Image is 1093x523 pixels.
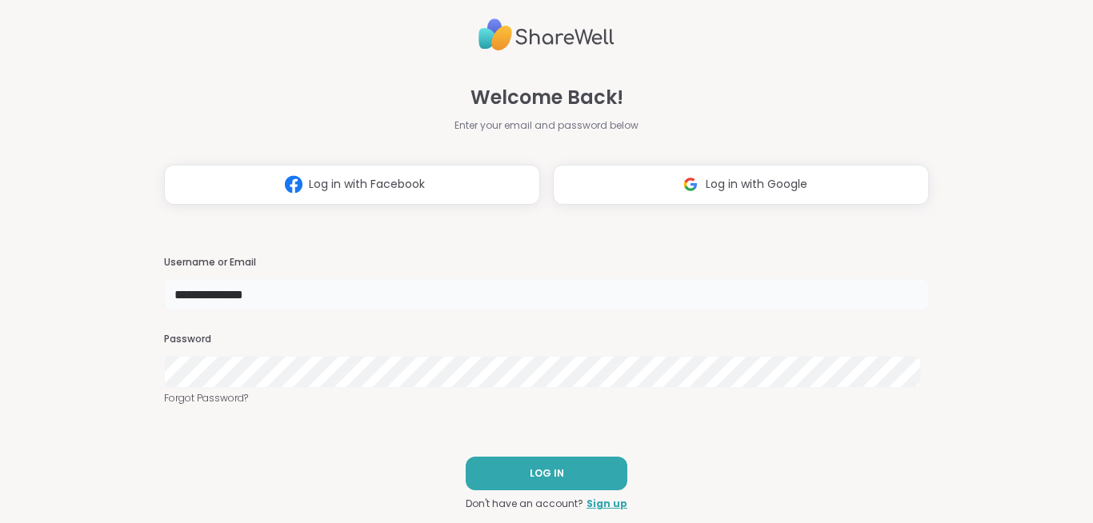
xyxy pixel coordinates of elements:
button: Log in with Google [553,165,929,205]
span: Don't have an account? [466,497,583,511]
img: ShareWell Logomark [675,170,706,199]
h3: Password [164,333,929,346]
span: Enter your email and password below [454,118,639,133]
h3: Username or Email [164,256,929,269]
a: Forgot Password? [164,391,929,405]
span: Log in with Facebook [309,176,425,193]
span: LOG IN [530,466,564,481]
a: Sign up [587,497,627,511]
button: Log in with Facebook [164,165,540,205]
img: ShareWell Logo [478,12,615,58]
img: ShareWell Logomark [278,170,309,199]
span: Log in with Google [706,176,807,193]
span: Welcome Back! [470,83,623,112]
button: LOG IN [466,457,627,490]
